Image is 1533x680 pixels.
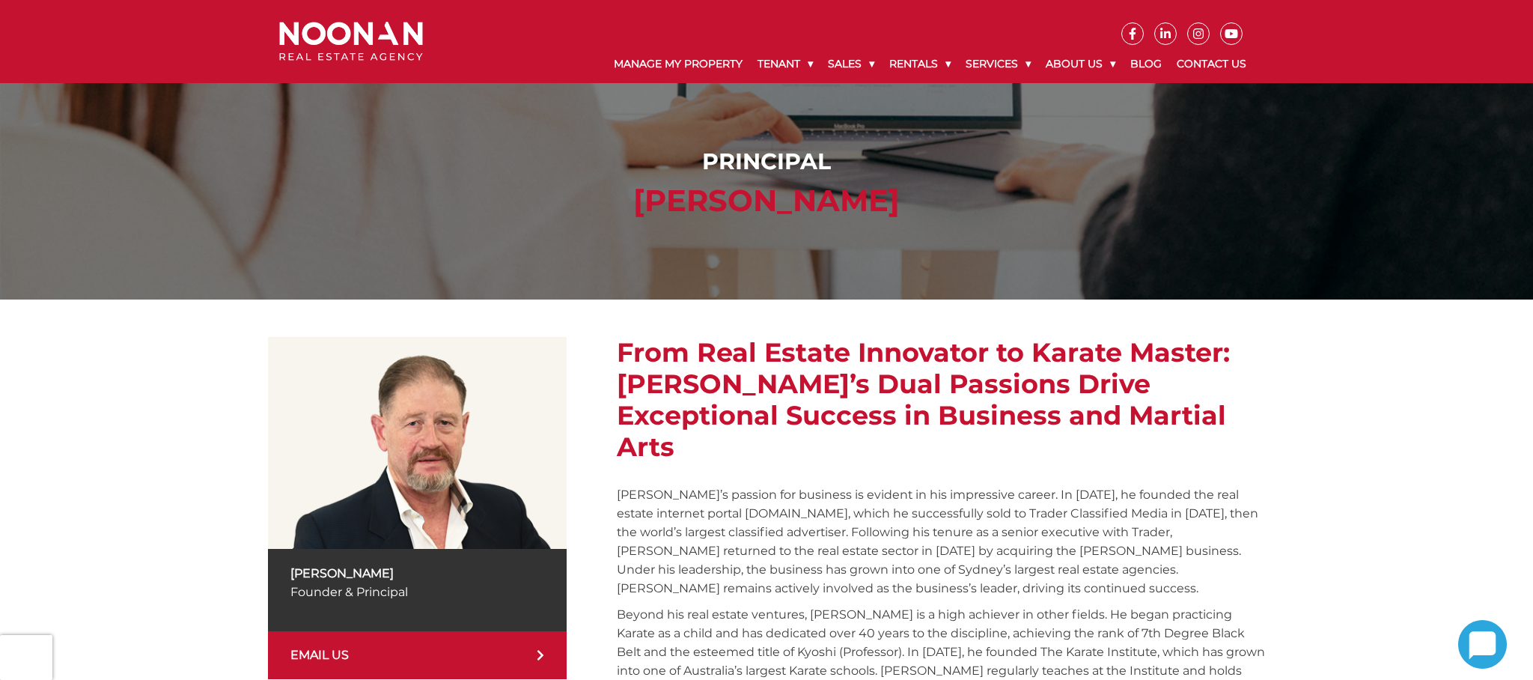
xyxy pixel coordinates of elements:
[1123,45,1169,83] a: Blog
[882,45,958,83] a: Rentals
[820,45,882,83] a: Sales
[279,22,423,61] img: Noonan Real Estate Agency
[268,631,567,679] a: EMAIL US
[268,337,567,549] img: Michael Noonan
[958,45,1038,83] a: Services
[290,564,545,583] p: [PERSON_NAME]
[750,45,820,83] a: Tenant
[1169,45,1254,83] a: Contact Us
[283,183,1251,219] h2: [PERSON_NAME]
[617,337,1265,463] h2: From Real Estate Innovator to Karate Master: [PERSON_NAME]’s Dual Passions Drive Exceptional Succ...
[290,583,545,601] p: Founder & Principal
[606,45,750,83] a: Manage My Property
[283,148,1251,175] h1: Principal
[617,485,1265,598] p: [PERSON_NAME]’s passion for business is evident in his impressive career. In [DATE], he founded t...
[1038,45,1123,83] a: About Us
